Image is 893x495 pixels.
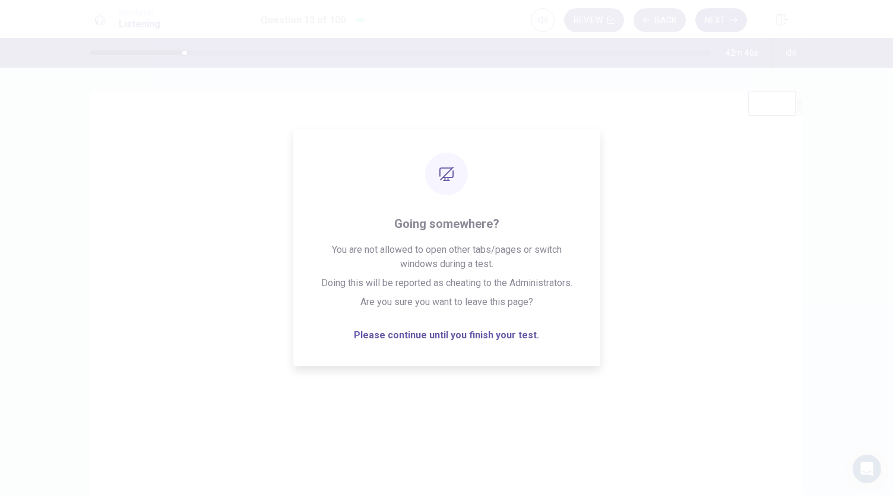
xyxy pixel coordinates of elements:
h1: Listening [119,17,160,31]
button: Back [634,8,686,32]
div: B [351,227,370,246]
button: B [346,222,547,252]
button: C [346,252,547,281]
h1: Question 13 of 100 [261,13,346,27]
h4: 13. Mark your answer. [346,140,547,159]
button: Review [564,8,624,32]
div: Open Intercom Messenger [853,455,881,483]
div: A [351,198,370,217]
span: 42m 46s [726,48,758,58]
button: A [346,192,547,222]
span: Simulation [119,9,160,17]
div: C [351,257,370,276]
button: Next [695,8,747,32]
